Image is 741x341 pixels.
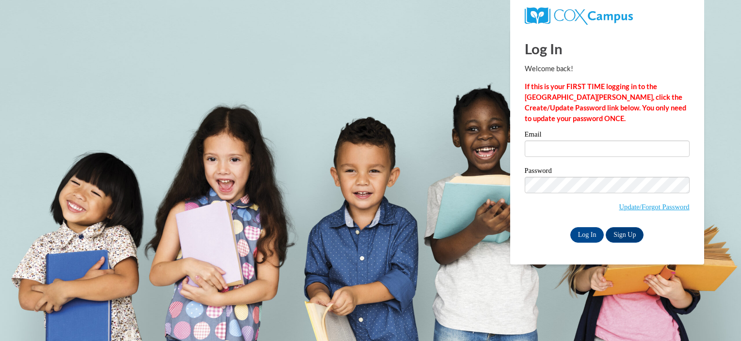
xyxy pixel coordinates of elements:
a: Sign Up [606,227,644,243]
h1: Log In [525,39,690,59]
p: Welcome back! [525,63,690,74]
a: COX Campus [525,11,633,19]
input: Log In [570,227,604,243]
label: Password [525,167,690,177]
strong: If this is your FIRST TIME logging in to the [GEOGRAPHIC_DATA][PERSON_NAME], click the Create/Upd... [525,82,686,123]
label: Email [525,131,690,140]
img: COX Campus [525,7,633,25]
a: Update/Forgot Password [619,203,690,211]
